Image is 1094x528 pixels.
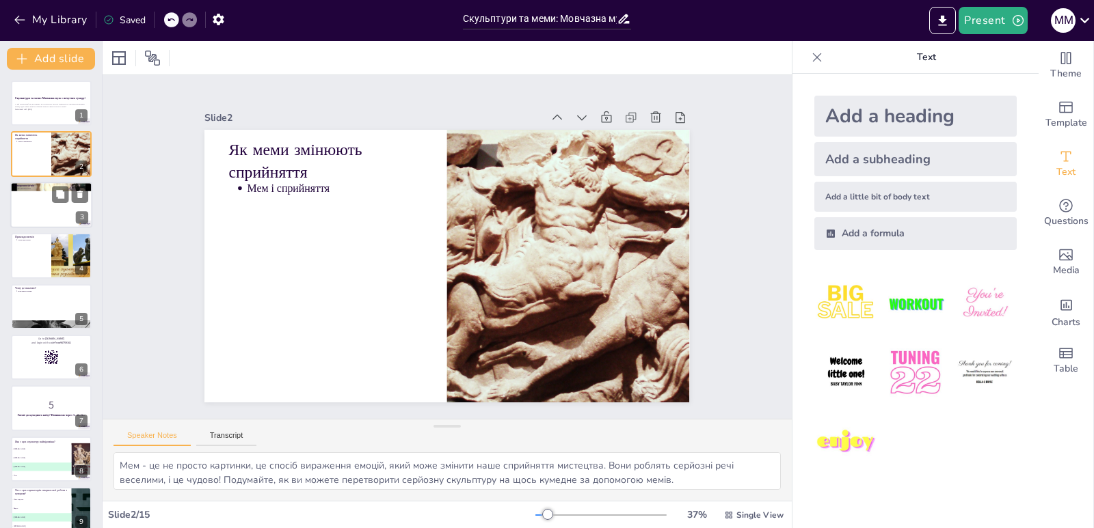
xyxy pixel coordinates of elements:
[15,103,88,108] p: У цій презентації ми дослідимо, як скульптури можуть надихати на створення кумедних мемів, адже н...
[108,47,130,69] div: Layout
[1039,189,1093,238] div: Get real-time input from your audience
[814,142,1017,176] div: Add a subheading
[114,452,781,490] textarea: Мем - це не просто картинки, це спосіб вираження емоцій, який може змінити наше сприйняття мистец...
[18,239,47,242] p: Приклади мемів
[18,414,85,417] strong: Готові до кумедного квізу? Починаємо через 3... 2... 1...
[12,525,71,527] span: [PERSON_NAME]
[196,431,257,446] button: Transcript
[1051,8,1076,33] div: m m
[12,516,71,518] span: [PERSON_NAME]
[75,415,88,427] div: 7
[72,186,88,202] button: Delete Slide
[929,7,956,34] button: Export to PowerPoint
[1039,287,1093,336] div: Add charts and graphs
[12,466,71,468] span: [PERSON_NAME]
[18,140,47,143] p: Мем і сприйняття
[11,385,92,430] div: 7
[12,508,71,510] span: Роден
[814,411,878,474] img: 7.jpeg
[1039,238,1093,287] div: Add images, graphics, shapes or video
[11,436,92,482] div: 8
[17,188,88,191] p: Як створити мем
[10,9,93,31] button: My Library
[736,510,784,520] span: Single View
[7,48,95,70] button: Add slide
[953,272,1017,335] img: 3.jpeg
[1051,7,1076,34] button: m m
[828,41,1025,74] p: Text
[15,108,88,111] p: Generated with [URL]
[883,272,947,335] img: 2.jpeg
[814,96,1017,137] div: Add a heading
[144,50,161,66] span: Position
[11,233,92,278] div: 4
[1056,165,1076,180] span: Text
[953,341,1017,404] img: 6.jpeg
[75,516,88,528] div: 9
[103,14,146,27] div: Saved
[814,182,1017,212] div: Add a little bit of body text
[52,186,68,202] button: Duplicate Slide
[75,465,88,477] div: 8
[10,182,92,228] div: 3
[75,262,88,275] div: 4
[814,341,878,404] img: 4.jpeg
[11,131,92,176] div: 2
[1039,90,1093,139] div: Add ready made slides
[1039,336,1093,385] div: Add a table
[11,335,92,380] div: 6
[15,286,88,290] p: Чому це важливо?
[1053,263,1080,278] span: Media
[814,217,1017,250] div: Add a formula
[1054,361,1078,376] span: Table
[15,97,85,100] strong: Скульптури та меми: Мовчазна муза з почуттям гумору!
[1044,214,1089,229] span: Questions
[15,488,68,496] p: Хто з цих скульпторів створив свої роботи з гумором?
[463,9,617,29] input: Insert title
[18,290,88,292] p: Важливість мемів
[1045,115,1087,130] span: Template
[12,499,71,501] span: Мікеланджело
[15,235,47,239] p: Приклади мемів
[14,184,88,188] p: Створення мемів
[15,341,88,345] p: and login with code
[349,12,512,186] p: Як меми змінюють сприйняття
[680,508,713,521] div: 37 %
[75,109,88,122] div: 1
[1050,66,1082,81] span: Theme
[1039,139,1093,189] div: Add text boxes
[12,475,71,477] span: П'єта
[11,81,92,126] div: 1
[75,161,88,173] div: 2
[11,284,92,329] div: 5
[351,55,480,195] p: Мем і сприйняття
[1039,41,1093,90] div: Change the overall theme
[814,272,878,335] img: 1.jpeg
[108,508,535,521] div: Slide 2 / 15
[883,341,947,404] img: 5.jpeg
[75,363,88,376] div: 6
[114,431,191,446] button: Speaker Notes
[76,211,88,223] div: 3
[12,457,71,459] span: [PERSON_NAME]
[45,337,65,340] strong: [DOMAIN_NAME]
[15,439,68,443] p: Яка з цих скульптур найвідоміша?
[959,7,1027,34] button: Present
[15,337,88,341] p: Go to
[12,448,71,450] span: [PERSON_NAME]
[15,398,88,413] p: 5
[75,313,88,325] div: 5
[1052,315,1080,330] span: Charts
[15,133,47,140] p: Як меми змінюють сприйняття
